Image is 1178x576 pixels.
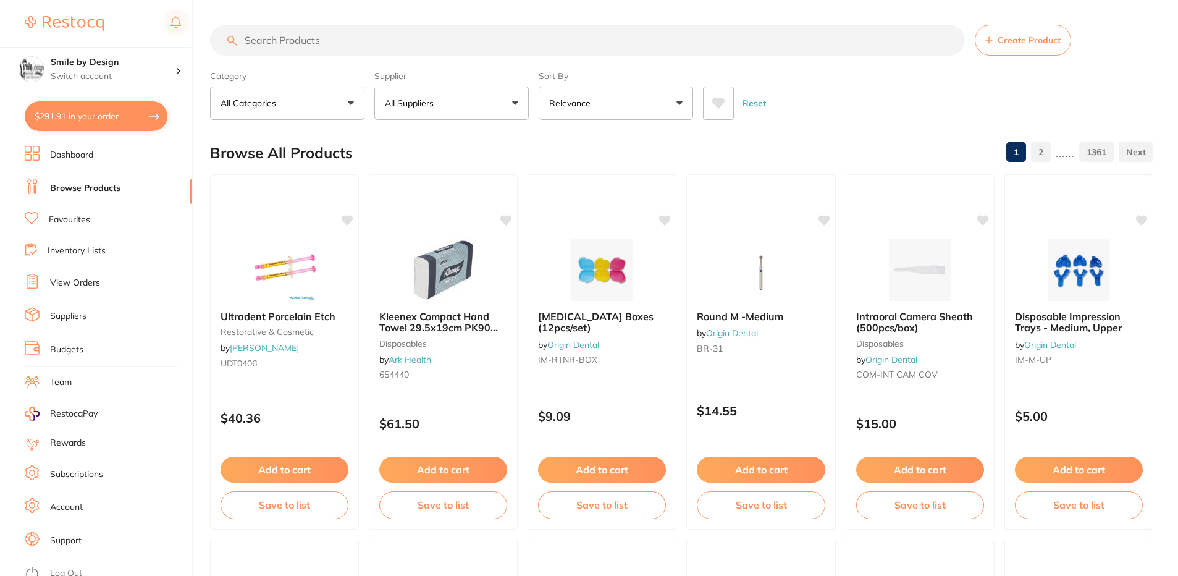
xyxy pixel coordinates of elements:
button: Add to cart [379,457,507,483]
span: by [856,354,917,365]
a: 1 [1006,140,1026,164]
button: Save to list [221,491,348,519]
span: BR-31 [697,343,723,354]
button: Reset [739,87,770,120]
a: 2 [1031,140,1051,164]
b: Retainer Boxes (12pcs/set) [538,311,666,334]
button: All Categories [210,87,364,120]
button: Relevance [539,87,693,120]
p: All Categories [221,97,281,109]
input: Search Products [210,25,965,56]
a: [PERSON_NAME] [230,342,299,354]
button: Add to cart [856,457,984,483]
b: Disposable Impression Trays - Medium, Upper [1015,311,1143,334]
a: RestocqPay [25,407,98,421]
p: $14.55 [697,404,825,418]
span: COM-INT CAM COV [856,369,938,380]
a: Ark Health [389,354,431,365]
button: Add to cart [538,457,666,483]
label: Supplier [374,70,529,82]
p: $61.50 [379,417,507,431]
a: Origin Dental [706,328,758,339]
h2: Browse All Products [210,145,353,162]
span: Intraoral Camera Sheath (500pcs/box) [856,310,973,334]
a: Support [50,535,82,547]
label: Sort By [539,70,693,82]
span: by [1015,339,1076,350]
a: 1361 [1079,140,1114,164]
small: restorative & cosmetic [221,327,348,337]
img: Restocq Logo [25,16,104,31]
a: Dashboard [50,149,93,161]
img: Retainer Boxes (12pcs/set) [562,239,642,301]
small: disposables [379,339,507,349]
a: Origin Dental [1024,339,1076,350]
b: Round M -Medium [697,311,825,322]
button: All Suppliers [374,87,529,120]
b: Intraoral Camera Sheath (500pcs/box) [856,311,984,334]
a: Origin Dental [547,339,599,350]
img: RestocqPay [25,407,40,421]
span: IM-RTNR-BOX [538,354,597,365]
a: Browse Products [50,182,120,195]
img: Intraoral Camera Sheath (500pcs/box) [880,239,960,301]
a: Account [50,501,83,514]
span: [MEDICAL_DATA] Boxes (12pcs/set) [538,310,654,334]
button: Add to cart [1015,457,1143,483]
a: Budgets [50,344,83,356]
p: All Suppliers [385,97,439,109]
button: Save to list [856,491,984,519]
p: Relevance [549,97,595,109]
button: Create Product [975,25,1071,56]
img: Smile by Design [19,57,44,82]
p: $9.09 [538,409,666,423]
span: Disposable Impression Trays - Medium, Upper [1015,310,1122,334]
a: Inventory Lists [48,245,106,257]
img: Kleenex Compact Hand Towel 29.5x19cm PK90 4440 [403,239,484,301]
button: Save to list [379,491,507,519]
b: Kleenex Compact Hand Towel 29.5x19cm PK90 4440 [379,311,507,334]
p: Switch account [51,70,175,83]
img: Round M -Medium [721,239,801,301]
h4: Smile by Design [51,56,175,69]
small: disposables [856,339,984,349]
a: View Orders [50,277,100,289]
a: Team [50,376,72,389]
button: $291.91 in your order [25,101,167,131]
span: by [379,354,431,365]
a: Subscriptions [50,468,103,481]
b: Ultradent Porcelain Etch [221,311,348,322]
a: Origin Dental [865,354,917,365]
a: Suppliers [50,310,86,323]
span: Round M -Medium [697,310,783,323]
span: by [221,342,299,354]
img: Disposable Impression Trays - Medium, Upper [1038,239,1119,301]
label: Category [210,70,364,82]
img: Ultradent Porcelain Etch [245,239,325,301]
button: Save to list [1015,491,1143,519]
button: Save to list [697,491,825,519]
p: $15.00 [856,417,984,431]
a: Favourites [49,214,90,226]
span: by [538,339,599,350]
p: ...... [1056,145,1074,159]
span: 654440 [379,369,409,380]
p: $40.36 [221,411,348,425]
a: Restocq Logo [25,9,104,38]
span: UDT0406 [221,358,257,369]
button: Add to cart [697,457,825,483]
span: RestocqPay [50,408,98,420]
button: Add to cart [221,457,348,483]
span: by [697,328,758,339]
button: Save to list [538,491,666,519]
span: Kleenex Compact Hand Towel 29.5x19cm PK90 4440 [379,310,498,345]
p: $5.00 [1015,409,1143,423]
span: Ultradent Porcelain Etch [221,310,335,323]
span: Create Product [998,35,1061,45]
span: IM-M-UP [1015,354,1051,365]
a: Rewards [50,437,86,449]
